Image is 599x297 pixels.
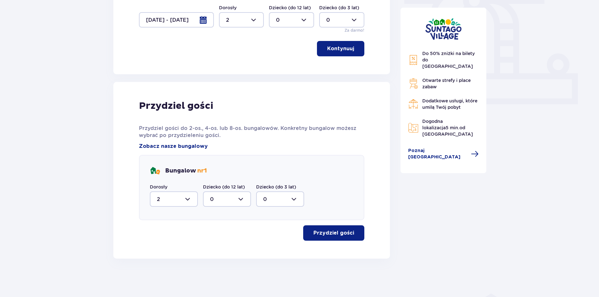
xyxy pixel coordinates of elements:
[256,184,296,190] label: Dziecko (do 3 lat)
[408,148,479,160] a: Poznaj [GEOGRAPHIC_DATA]
[408,55,418,65] img: Discount Icon
[139,143,208,150] a: Zobacz nasze bungalowy
[319,4,359,11] label: Dziecko (do 3 lat)
[446,125,459,130] span: 5 min.
[408,78,418,89] img: Grill Icon
[313,229,354,237] p: Przydziel gości
[425,18,462,40] img: Suntago Village
[422,51,475,69] span: Do 50% zniżki na bilety do [GEOGRAPHIC_DATA]
[150,166,160,176] img: bungalows Icon
[408,99,418,109] img: Restaurant Icon
[303,225,364,241] button: Przydziel gości
[422,119,473,137] span: Dogodna lokalizacja od [GEOGRAPHIC_DATA]
[139,100,213,112] p: Przydziel gości
[327,45,354,52] p: Kontynuuj
[344,28,364,33] p: Za darmo!
[150,184,167,190] label: Dorosły
[219,4,237,11] label: Dorosły
[317,41,364,56] button: Kontynuuj
[408,123,418,133] img: Map Icon
[269,4,311,11] label: Dziecko (do 12 lat)
[203,184,245,190] label: Dziecko (do 12 lat)
[165,167,207,175] p: Bungalow
[197,167,207,174] span: nr 1
[139,125,365,139] p: Przydziel gości do 2-os., 4-os. lub 8-os. bungalowów. Konkretny bungalow możesz wybrać po przydzi...
[422,78,471,89] span: Otwarte strefy i place zabaw
[422,98,477,110] span: Dodatkowe usługi, które umilą Twój pobyt
[408,148,467,160] span: Poznaj [GEOGRAPHIC_DATA]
